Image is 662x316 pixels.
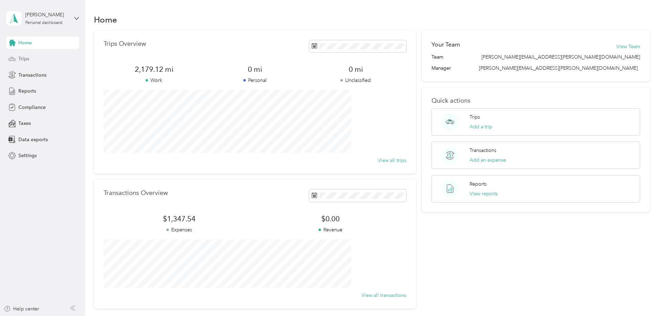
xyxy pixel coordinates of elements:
button: View Team [616,43,640,50]
button: View reports [470,190,498,197]
p: Transactions Overview [104,189,168,197]
span: 0 mi [204,65,305,74]
span: Team [432,53,443,61]
span: Reports [18,87,36,95]
span: Taxes [18,120,31,127]
p: Revenue [255,226,406,233]
p: Trips Overview [104,40,146,48]
p: Reports [470,180,487,188]
button: Help center [4,305,39,313]
button: View all transactions [362,292,406,299]
p: Transactions [470,147,496,154]
span: Trips [18,55,29,62]
p: Work [104,77,204,84]
span: $0.00 [255,214,406,224]
div: Personal dashboard [25,21,62,25]
div: [PERSON_NAME] [25,11,69,18]
span: Transactions [18,71,46,79]
span: Manager [432,65,451,72]
span: Data exports [18,136,48,143]
p: Expenses [104,226,255,233]
span: Compliance [18,104,46,111]
button: Add a trip [470,123,492,130]
h2: Your Team [432,40,460,49]
iframe: Everlance-gr Chat Button Frame [623,277,662,316]
p: Unclassified [305,77,406,84]
h1: Home [94,16,117,23]
span: [PERSON_NAME][EMAIL_ADDRESS][PERSON_NAME][DOMAIN_NAME] [481,53,640,61]
p: Quick actions [432,97,640,104]
span: 0 mi [305,65,406,74]
span: [PERSON_NAME][EMAIL_ADDRESS][PERSON_NAME][DOMAIN_NAME] [479,65,638,71]
span: 2,179.12 mi [104,65,204,74]
span: $1,347.54 [104,214,255,224]
button: Add an expense [470,156,506,164]
p: Personal [204,77,305,84]
p: Trips [470,113,480,121]
button: View all trips [378,157,406,164]
span: Home [18,39,32,46]
span: Settings [18,152,37,159]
